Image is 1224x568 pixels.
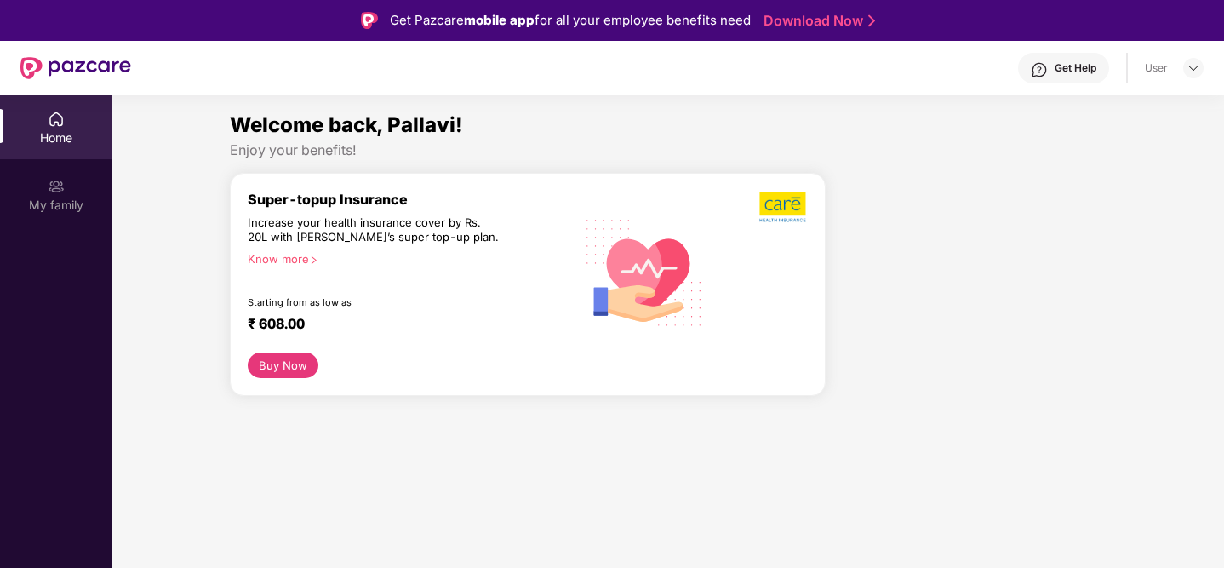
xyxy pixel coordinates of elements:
[1055,61,1096,75] div: Get Help
[1145,61,1168,75] div: User
[248,353,318,378] button: Buy Now
[230,112,463,137] span: Welcome back, Pallavi!
[868,12,875,30] img: Stroke
[390,10,751,31] div: Get Pazcare for all your employee benefits need
[48,178,65,195] img: svg+xml;base64,PHN2ZyB3aWR0aD0iMjAiIGhlaWdodD0iMjAiIHZpZXdCb3g9IjAgMCAyMCAyMCIgZmlsbD0ibm9uZSIgeG...
[248,315,558,336] div: ₹ 608.00
[230,141,1107,159] div: Enjoy your benefits!
[464,12,535,28] strong: mobile app
[309,255,318,265] span: right
[248,191,575,208] div: Super-topup Insurance
[759,191,808,223] img: b5dec4f62d2307b9de63beb79f102df3.png
[575,200,715,342] img: svg+xml;base64,PHN2ZyB4bWxucz0iaHR0cDovL3d3dy53My5vcmcvMjAwMC9zdmciIHhtbG5zOnhsaW5rPSJodHRwOi8vd3...
[1031,61,1048,78] img: svg+xml;base64,PHN2ZyBpZD0iSGVscC0zMngzMiIgeG1sbnM9Imh0dHA6Ly93d3cudzMub3JnLzIwMDAvc3ZnIiB3aWR0aD...
[248,215,501,245] div: Increase your health insurance cover by Rs. 20L with [PERSON_NAME]’s super top-up plan.
[48,111,65,128] img: svg+xml;base64,PHN2ZyBpZD0iSG9tZSIgeG1sbnM9Imh0dHA6Ly93d3cudzMub3JnLzIwMDAvc3ZnIiB3aWR0aD0iMjAiIG...
[764,12,870,30] a: Download Now
[248,296,502,308] div: Starting from as low as
[248,252,564,264] div: Know more
[361,12,378,29] img: Logo
[20,57,131,79] img: New Pazcare Logo
[1187,61,1200,75] img: svg+xml;base64,PHN2ZyBpZD0iRHJvcGRvd24tMzJ4MzIiIHhtbG5zPSJodHRwOi8vd3d3LnczLm9yZy8yMDAwL3N2ZyIgd2...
